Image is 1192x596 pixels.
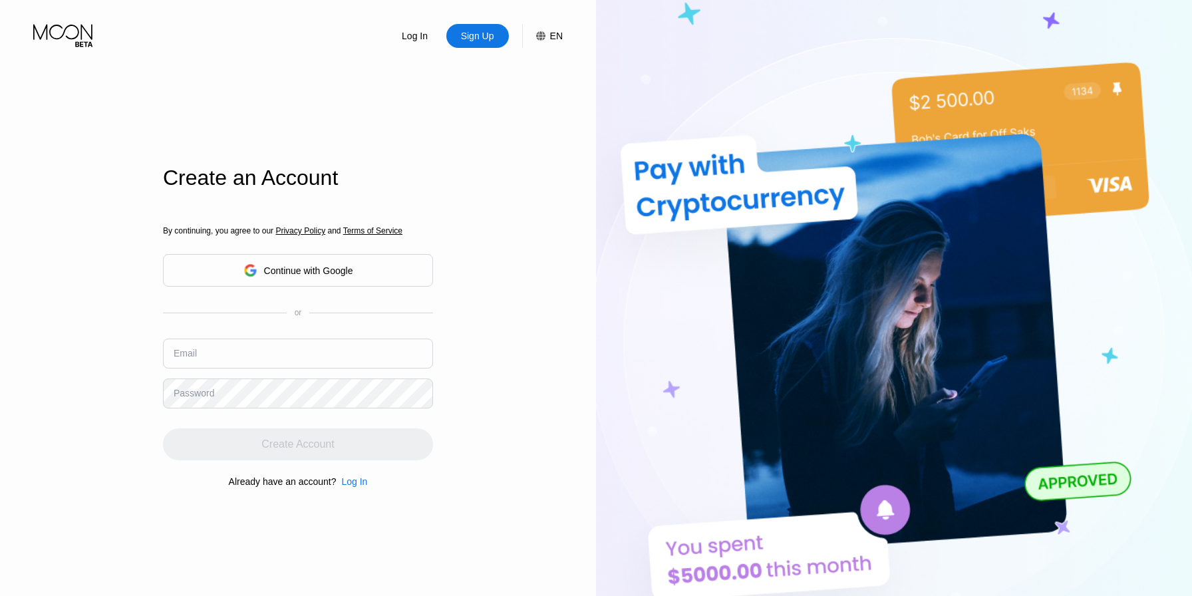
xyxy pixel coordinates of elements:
div: By continuing, you agree to our [163,226,433,235]
div: Create an Account [163,166,433,190]
div: Continue with Google [264,265,353,276]
div: Log In [384,24,446,48]
div: Log In [336,476,367,487]
div: Continue with Google [163,254,433,287]
div: EN [522,24,563,48]
div: Sign Up [446,24,509,48]
div: EN [550,31,563,41]
span: and [325,226,343,235]
div: Log In [400,29,429,43]
div: Already have an account? [229,476,337,487]
span: Terms of Service [343,226,402,235]
div: Email [174,348,197,359]
div: or [295,308,302,317]
div: Password [174,388,214,398]
div: Sign Up [460,29,496,43]
div: Log In [341,476,367,487]
span: Privacy Policy [275,226,325,235]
